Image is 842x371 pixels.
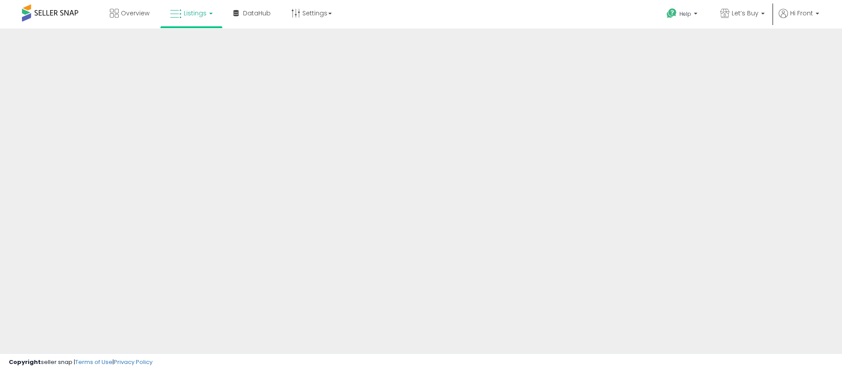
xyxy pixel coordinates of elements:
[660,1,706,29] a: Help
[9,358,41,366] strong: Copyright
[666,8,677,19] i: Get Help
[121,9,149,18] span: Overview
[75,358,113,366] a: Terms of Use
[790,9,813,18] span: Hi Front
[9,358,152,367] div: seller snap | |
[779,9,819,29] a: Hi Front
[679,10,691,18] span: Help
[184,9,207,18] span: Listings
[243,9,271,18] span: DataHub
[732,9,759,18] span: Let’s Buy
[114,358,152,366] a: Privacy Policy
